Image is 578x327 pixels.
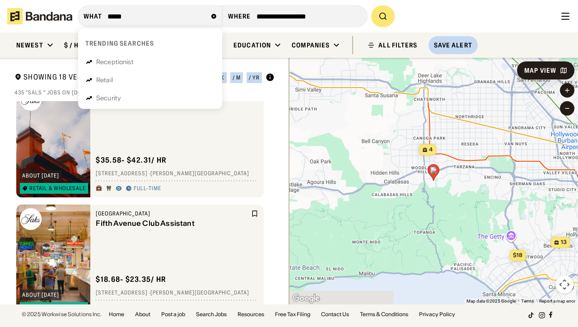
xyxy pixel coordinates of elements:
div: Where [228,12,251,20]
div: Save Alert [434,41,472,49]
a: Terms (opens in new tab) [521,299,534,304]
div: Retail [96,77,113,83]
div: Showing 18 Verified Jobs [14,72,177,84]
img: Saks Fifth Avenue logo [20,208,42,230]
div: / yr [249,75,260,80]
div: Security [96,95,121,101]
div: ALL FILTERS [378,42,417,48]
img: Bandana logotype [7,8,72,24]
a: Privacy Policy [419,312,455,317]
a: Report a map error [539,299,575,304]
div: Fifth Avenue Club Assistant [96,219,249,228]
div: $ / hour [64,41,92,49]
img: Google [291,293,321,304]
span: $18 [513,252,522,258]
div: / m [233,75,241,80]
a: Free Tax Filing [275,312,310,317]
a: Resources [238,312,264,317]
div: © 2025 Workwise Solutions Inc. [22,312,102,317]
a: Terms & Conditions [360,312,408,317]
div: Map View [524,67,556,74]
div: Trending searches [85,39,154,47]
a: About [135,312,150,317]
div: Full-time [134,185,161,192]
div: Newest [16,41,43,49]
div: [GEOGRAPHIC_DATA] [96,210,249,217]
a: Open this area in Google Maps (opens a new window) [291,293,321,304]
div: 435 "sals " jobs on [DOMAIN_NAME] [14,89,275,96]
a: Contact Us [321,312,349,317]
div: Companies [292,41,330,49]
a: Search Jobs [196,312,227,317]
div: what [84,12,102,20]
a: Post a job [161,312,185,317]
div: about [DATE] [22,173,59,178]
div: Receptionist [96,59,134,65]
div: Education [233,41,271,49]
div: Retail & Wholesale [29,186,86,191]
div: $ 18.68 - $23.35 / hr [96,275,166,284]
div: [STREET_ADDRESS] · [PERSON_NAME][GEOGRAPHIC_DATA] [96,170,258,178]
span: Map data ©2025 Google [466,299,516,304]
span: 4 [429,146,433,154]
span: 13 [561,238,567,246]
div: grid [14,101,275,305]
a: Home [109,312,124,317]
div: $ 35.58 - $42.31 / hr [96,155,167,165]
div: about [DATE] [22,292,59,298]
div: [STREET_ADDRESS] · [PERSON_NAME][GEOGRAPHIC_DATA] [96,290,258,297]
button: Map camera controls [555,276,573,294]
